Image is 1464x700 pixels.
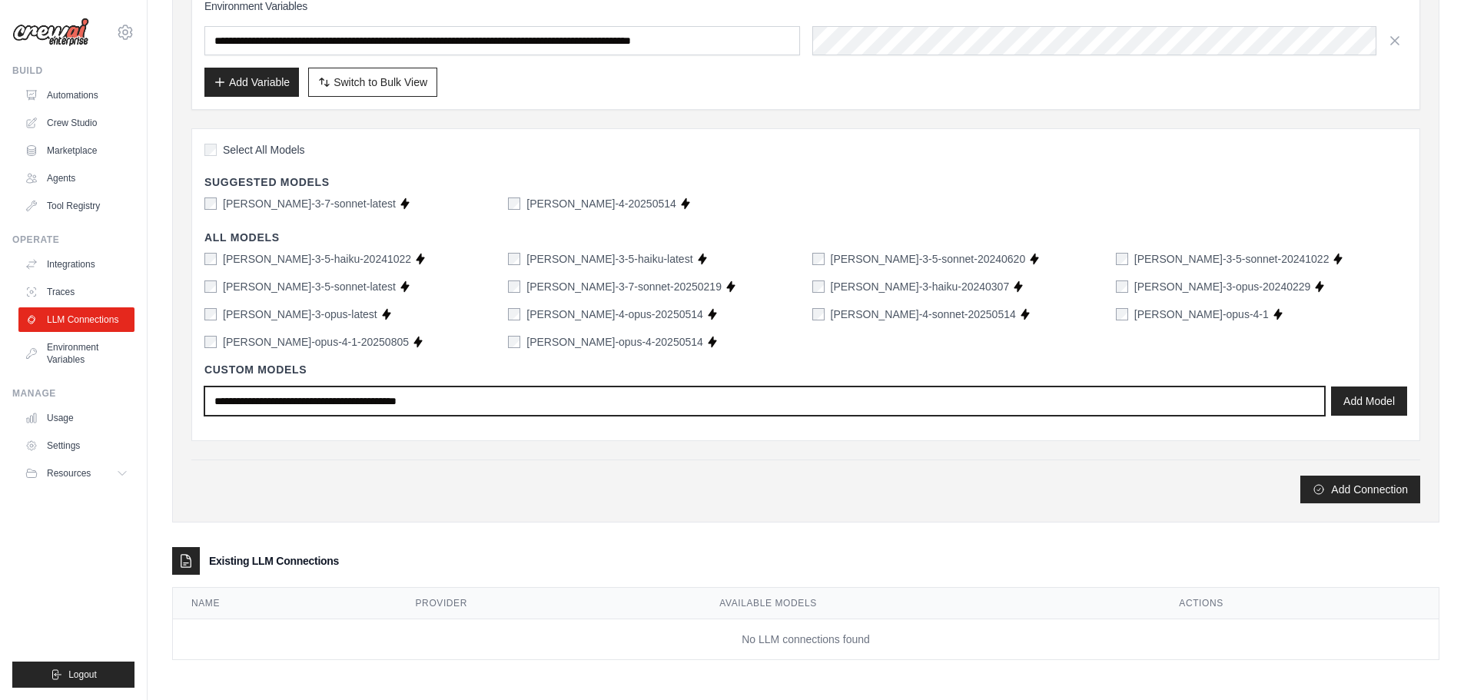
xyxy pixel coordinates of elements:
th: Provider [397,588,702,619]
span: Select All Models [223,142,305,158]
div: Operate [12,234,134,246]
button: Add Model [1331,386,1407,416]
label: claude-3-7-sonnet-latest [223,196,396,211]
label: claude-3-5-haiku-20241022 [223,251,411,267]
button: Resources [18,461,134,486]
img: Logo [12,18,89,47]
span: Switch to Bulk View [334,75,427,90]
a: Automations [18,83,134,108]
th: Available Models [701,588,1160,619]
a: Settings [18,433,134,458]
input: claude-3-5-sonnet-20240620 [812,253,825,265]
label: claude-opus-4-1 [1134,307,1269,322]
h4: Suggested Models [204,174,1407,190]
a: Crew Studio [18,111,134,135]
a: Agents [18,166,134,191]
th: Name [173,588,397,619]
label: claude-4-opus-20250514 [526,307,703,322]
button: Logout [12,662,134,688]
input: claude-opus-4-1 [1116,308,1128,320]
label: claude-3-5-sonnet-20240620 [831,251,1026,267]
label: claude-3-5-haiku-latest [526,251,692,267]
a: Tool Registry [18,194,134,218]
input: claude-3-opus-20240229 [1116,280,1128,293]
a: Traces [18,280,134,304]
input: claude-3-opus-latest [204,308,217,320]
input: claude-3-5-sonnet-20241022 [1116,253,1128,265]
label: claude-3-opus-20240229 [1134,279,1311,294]
label: claude-4-sonnet-20250514 [831,307,1016,322]
span: Resources [47,467,91,479]
input: claude-4-sonnet-20250514 [812,308,825,320]
input: claude-3-7-sonnet-20250219 [508,280,520,293]
input: claude-3-5-haiku-20241022 [204,253,217,265]
button: Switch to Bulk View [308,68,437,97]
button: Add Variable [204,68,299,97]
label: claude-3-7-sonnet-20250219 [526,279,722,294]
button: Add Connection [1300,476,1420,503]
input: claude-4-opus-20250514 [508,308,520,320]
a: Environment Variables [18,335,134,372]
input: claude-3-5-haiku-latest [508,253,520,265]
label: claude-sonnet-4-20250514 [526,196,676,211]
h4: Custom Models [204,362,1407,377]
input: claude-3-haiku-20240307 [812,280,825,293]
span: Logout [68,668,97,681]
input: claude-3-5-sonnet-latest [204,280,217,293]
h4: All Models [204,230,1407,245]
label: claude-3-5-sonnet-20241022 [1134,251,1330,267]
div: Build [12,65,134,77]
label: claude-opus-4-1-20250805 [223,334,409,350]
th: Actions [1160,588,1439,619]
label: claude-3-opus-latest [223,307,377,322]
input: Select All Models [204,144,217,156]
a: Marketplace [18,138,134,163]
input: claude-sonnet-4-20250514 [508,197,520,210]
div: Manage [12,387,134,400]
label: claude-opus-4-20250514 [526,334,703,350]
label: claude-3-5-sonnet-latest [223,279,396,294]
a: Usage [18,406,134,430]
a: Integrations [18,252,134,277]
h3: Existing LLM Connections [209,553,339,569]
input: claude-opus-4-20250514 [508,336,520,348]
label: claude-3-haiku-20240307 [831,279,1010,294]
input: claude-opus-4-1-20250805 [204,336,217,348]
td: No LLM connections found [173,619,1439,660]
a: LLM Connections [18,307,134,332]
input: claude-3-7-sonnet-latest [204,197,217,210]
